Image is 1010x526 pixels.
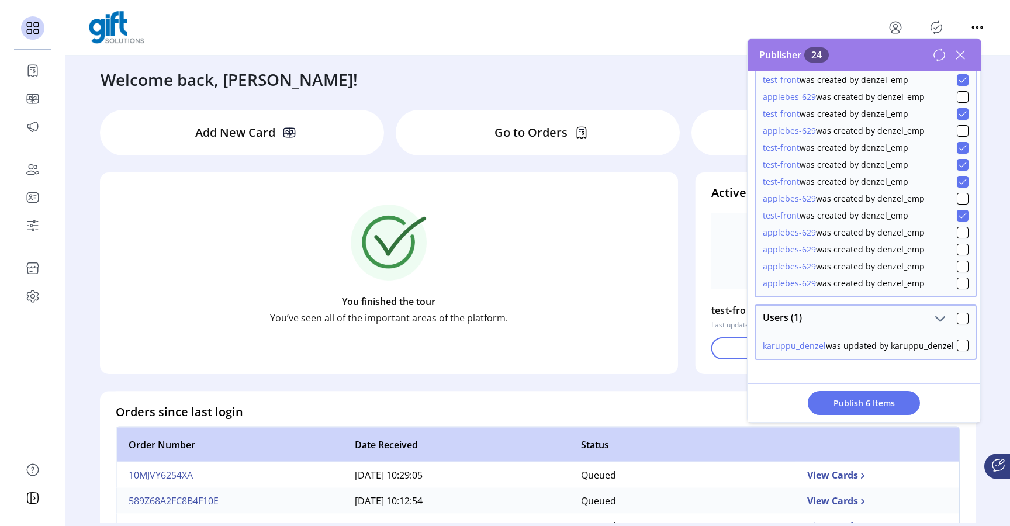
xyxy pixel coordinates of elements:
[343,427,569,462] th: Date Received
[195,124,275,141] p: Add New Card
[343,462,569,488] td: [DATE] 10:29:05
[886,18,905,37] button: menu
[763,277,816,289] button: applebes-629
[116,488,343,514] td: 589Z68A2FC8B4F10E
[763,108,800,120] button: test-front
[763,260,925,272] div: was created by denzel_emp
[927,18,946,37] button: Publisher Panel
[932,310,948,327] button: Users (1)
[763,313,802,322] span: Users (1)
[763,243,925,255] div: was created by denzel_emp
[342,295,435,309] p: You finished the tour
[494,124,568,141] p: Go to Orders
[968,18,987,37] button: menu
[711,337,960,359] button: Go to Test
[763,74,800,86] button: test-front
[763,226,816,238] button: applebes-629
[763,91,816,103] button: applebes-629
[763,340,954,352] div: was updated by karuppu_denzel
[89,11,144,44] img: logo
[808,391,920,415] button: Publish 6 Items
[763,124,816,137] button: applebes-629
[569,462,795,488] td: Queued
[763,209,800,222] button: test-front
[343,488,569,514] td: [DATE] 10:12:54
[711,301,756,320] p: test-front
[759,48,829,62] span: Publisher
[823,397,905,409] span: Publish 6 Items
[763,141,800,154] button: test-front
[569,427,795,462] th: Status
[763,243,816,255] button: applebes-629
[763,141,908,154] div: was created by denzel_emp
[795,462,959,488] td: View Cards
[763,192,925,205] div: was created by denzel_emp
[804,47,829,63] span: 24
[763,91,925,103] div: was created by denzel_emp
[569,488,795,514] td: Queued
[763,277,925,289] div: was created by denzel_emp
[763,124,925,137] div: was created by denzel_emp
[763,158,908,171] div: was created by denzel_emp
[763,175,800,188] button: test-front
[116,403,243,421] h4: Orders since last login
[763,108,908,120] div: was created by denzel_emp
[763,158,800,171] button: test-front
[711,320,822,330] p: Last updated: [DATE] 03:18:09 PM
[116,462,343,488] td: 10MJVY6254XA
[763,192,816,205] button: applebes-629
[795,488,959,514] td: View Cards
[763,175,908,188] div: was created by denzel_emp
[763,260,816,272] button: applebes-629
[763,226,925,238] div: was created by denzel_emp
[763,340,826,352] button: karuppu_denzel
[763,209,908,222] div: was created by denzel_emp
[270,311,508,325] p: You’ve seen all of the important areas of the platform.
[101,67,358,92] h3: Welcome back, [PERSON_NAME]!
[711,184,960,202] h4: Active Storefront
[116,427,343,462] th: Order Number
[763,74,908,86] div: was created by denzel_emp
